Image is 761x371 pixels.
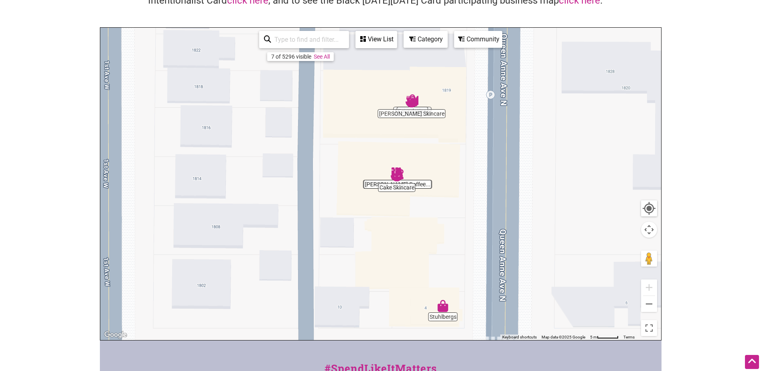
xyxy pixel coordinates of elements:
input: Type to find and filter... [271,32,344,47]
a: Open this area in Google Maps (opens a new window) [102,330,129,340]
div: Category [404,32,447,47]
div: Queen Anne Coffee Co. [388,164,407,183]
div: Scroll Back to Top [745,355,759,369]
button: Map camera controls [641,222,657,238]
a: Terms (opens in new tab) [623,335,635,339]
div: Stuhlbergs [434,297,452,315]
div: Filter by category [404,31,448,48]
div: 7 of 5296 visible [271,53,311,60]
div: Filter by Community [454,31,502,48]
div: Foundation [403,91,422,110]
img: Google [102,330,129,340]
button: Toggle fullscreen view [640,320,658,337]
button: Map Scale: 5 m per 50 pixels [588,334,621,340]
button: Your Location [641,200,657,216]
div: Holly Cline Skincare [402,94,421,112]
span: Map data ©2025 Google [542,335,585,339]
button: Drag Pegman onto the map to open Street View [641,251,657,267]
span: 5 m [590,335,597,339]
a: See All [314,53,330,60]
button: Zoom out [641,296,657,312]
div: Community [455,32,501,47]
div: View List [356,32,396,47]
div: Cake Skincare [388,167,406,186]
button: Keyboard shortcuts [502,334,537,340]
div: Type to search and filter [259,31,349,48]
div: See a list of the visible businesses [355,31,397,48]
button: Zoom in [641,279,657,296]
